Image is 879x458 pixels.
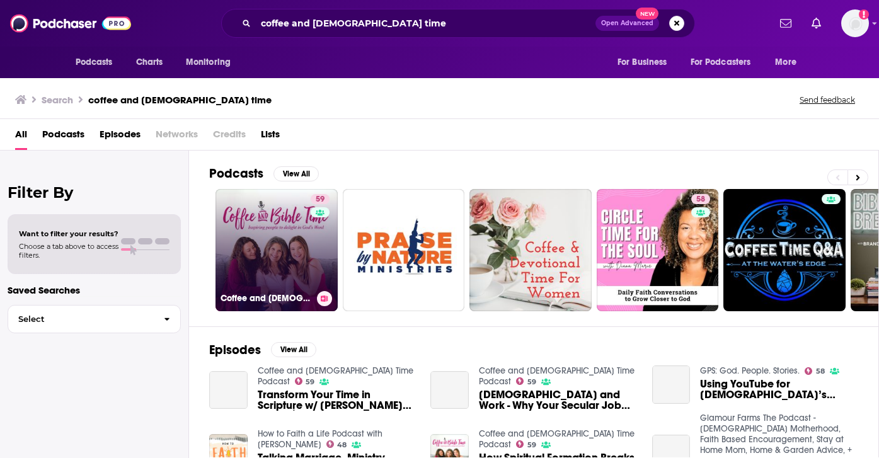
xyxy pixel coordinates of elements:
[100,124,141,150] a: Episodes
[597,189,719,311] a: 58
[516,440,536,448] a: 59
[326,440,347,448] a: 48
[479,428,635,450] a: Coffee and Bible Time Podcast
[258,365,413,387] a: Coffee and Bible Time Podcast
[186,54,231,71] span: Monitoring
[261,124,280,150] a: Lists
[88,94,272,106] h3: coffee and [DEMOGRAPHIC_DATA] time
[609,50,683,74] button: open menu
[775,13,796,34] a: Show notifications dropdown
[19,229,118,238] span: Want to filter your results?
[311,194,330,204] a: 59
[213,124,246,150] span: Credits
[527,379,536,385] span: 59
[796,94,859,105] button: Send feedback
[859,9,869,20] svg: Add a profile image
[527,442,536,448] span: 59
[601,20,653,26] span: Open Advanced
[841,9,869,37] span: Logged in as antonettefrontgate
[696,193,705,206] span: 58
[841,9,869,37] button: Show profile menu
[841,9,869,37] img: User Profile
[19,242,118,260] span: Choose a tab above to access filters.
[273,166,319,181] button: View All
[479,365,635,387] a: Coffee and Bible Time Podcast
[595,16,659,31] button: Open AdvancedNew
[67,50,129,74] button: open menu
[8,284,181,296] p: Saved Searches
[8,305,181,333] button: Select
[430,371,469,409] a: Christians and Work - Why Your Secular Job Matters: Best Of Coffee & Bible Time w/ Jordan Raynor
[221,9,695,38] div: Search podcasts, credits, & more...
[807,13,826,34] a: Show notifications dropdown
[15,124,27,150] a: All
[805,367,825,375] a: 58
[306,379,314,385] span: 59
[295,377,315,385] a: 59
[10,11,131,35] img: Podchaser - Follow, Share and Rate Podcasts
[479,389,637,411] a: Christians and Work - Why Your Secular Job Matters: Best Of Coffee & Bible Time w/ Jordan Raynor
[316,193,325,206] span: 59
[700,379,858,400] a: Using YouTube for God’s Glory: Meet the Women Behind ‘Coffee & Bible Time’
[136,54,163,71] span: Charts
[775,54,796,71] span: More
[42,94,73,106] h3: Search
[271,342,316,357] button: View All
[766,50,812,74] button: open menu
[209,371,248,409] a: Transform Your Time in Scripture w/ Philip Nation│Coffee & Bible Time
[209,166,319,181] a: PodcastsView All
[128,50,171,74] a: Charts
[256,13,595,33] input: Search podcasts, credits, & more...
[221,293,312,304] h3: Coffee and [DEMOGRAPHIC_DATA] Time Podcast
[8,183,181,202] h2: Filter By
[337,442,347,448] span: 48
[42,124,84,150] a: Podcasts
[700,365,800,376] a: GPS: God. People. Stories.
[691,54,751,71] span: For Podcasters
[479,389,637,411] span: [DEMOGRAPHIC_DATA] and Work - Why Your Secular Job Matters: Best Of Coffee & [DEMOGRAPHIC_DATA] T...
[652,365,691,404] a: Using YouTube for God’s Glory: Meet the Women Behind ‘Coffee & Bible Time’
[691,194,710,204] a: 58
[618,54,667,71] span: For Business
[76,54,113,71] span: Podcasts
[816,369,825,374] span: 58
[8,315,154,323] span: Select
[177,50,247,74] button: open menu
[209,342,316,358] a: EpisodesView All
[209,342,261,358] h2: Episodes
[682,50,769,74] button: open menu
[215,189,338,311] a: 59Coffee and [DEMOGRAPHIC_DATA] Time Podcast
[516,377,536,385] a: 59
[258,389,416,411] span: Transform Your Time in Scripture w/ [PERSON_NAME] Nation│Coffee & [DEMOGRAPHIC_DATA] Time
[156,124,198,150] span: Networks
[258,428,382,450] a: How to Faith a Life Podcast with Faith Womack
[209,166,263,181] h2: Podcasts
[700,379,858,400] span: Using YouTube for [DEMOGRAPHIC_DATA]’s Glory: Meet the Women Behind ‘Coffee & [DEMOGRAPHIC_DATA] ...
[636,8,658,20] span: New
[258,389,416,411] a: Transform Your Time in Scripture w/ Philip Nation│Coffee & Bible Time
